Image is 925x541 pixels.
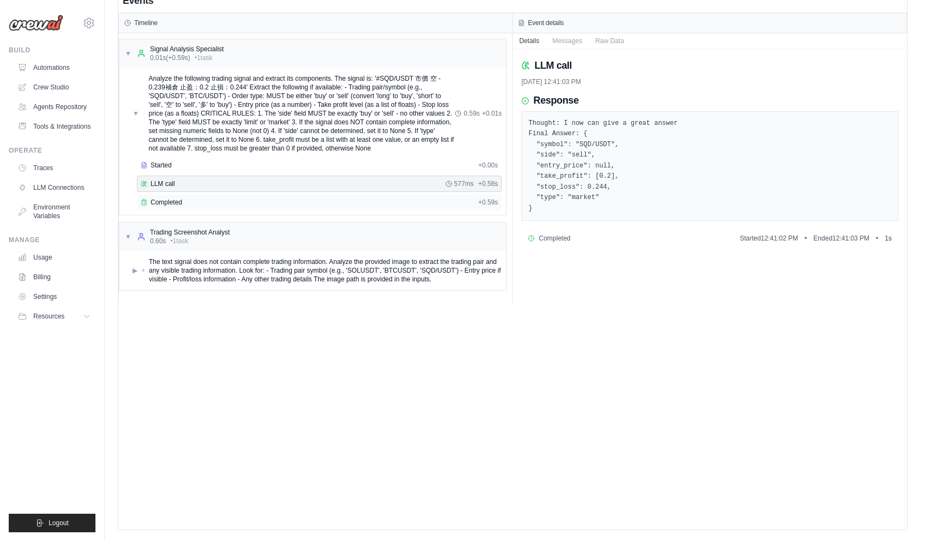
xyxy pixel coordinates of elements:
[9,146,95,155] div: Operate
[546,33,589,49] button: Messages
[478,198,498,207] span: + 0.59s
[133,266,137,275] span: ▶
[464,109,479,118] span: 0.59s
[813,234,869,243] span: Ended 12:41:03 PM
[151,198,182,207] span: Completed
[478,179,498,188] span: + 0.58s
[195,53,213,62] span: • 1 task
[454,179,474,188] span: 577ms
[9,514,95,532] button: Logout
[13,249,95,266] a: Usage
[150,237,166,245] span: 0.60s
[13,288,95,305] a: Settings
[9,236,95,244] div: Manage
[13,199,95,225] a: Environment Variables
[125,232,131,241] span: ▼
[13,59,95,76] a: Automations
[876,234,878,243] span: •
[49,519,69,527] span: Logout
[9,15,63,31] img: Logo
[13,118,95,135] a: Tools & Integrations
[134,19,158,27] h3: Timeline
[478,161,498,170] span: + 0.00s
[170,237,188,245] span: • 1 task
[528,118,891,214] pre: Thought: I now can give a great answer Final Answer: { "symbol": "SQD/USDT", "side": "sell", "ent...
[9,46,95,55] div: Build
[149,257,502,284] span: The text signal does not contain complete trading information. Analyze the provided image to extr...
[740,234,798,243] span: Started 12:41:02 PM
[13,98,95,116] a: Agents Repository
[521,77,898,86] div: [DATE] 12:41:03 PM
[870,489,925,541] iframe: Chat Widget
[133,109,139,118] span: ▼
[885,234,892,243] span: 1 s
[482,109,502,118] span: + 0.01s
[528,19,564,27] h3: Event details
[588,33,630,49] button: Raw Data
[151,179,175,188] span: LLM call
[539,234,570,243] span: Completed
[13,268,95,286] a: Billing
[33,312,64,321] span: Resources
[13,179,95,196] a: LLM Connections
[13,79,95,96] a: Crew Studio
[533,95,579,107] h3: Response
[13,308,95,325] button: Resources
[13,159,95,177] a: Traces
[151,161,172,170] span: Started
[149,74,455,153] span: Analyze the following trading signal and extract its components. The signal is: '#SQD/USDT 市價 空 -...
[150,228,230,237] div: Trading Screenshot Analyst
[125,49,131,58] span: ▼
[513,33,546,49] button: Details
[150,53,190,62] span: 0.01s (+0.59s)
[534,58,572,73] h2: LLM call
[150,45,224,53] div: Signal Analysis Specialist
[804,234,807,243] span: •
